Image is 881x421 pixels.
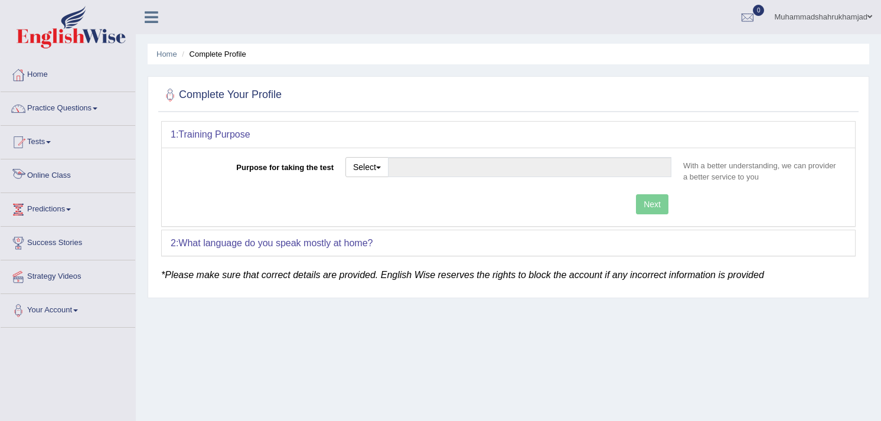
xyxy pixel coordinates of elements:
button: Select [345,157,389,177]
b: Training Purpose [178,129,250,139]
a: Your Account [1,294,135,324]
a: Online Class [1,159,135,189]
h2: Complete Your Profile [161,86,282,104]
p: With a better understanding, we can provider a better service to you [677,160,846,182]
b: What language do you speak mostly at home? [178,238,373,248]
div: 1: [162,122,855,148]
a: Predictions [1,193,135,223]
a: Strategy Videos [1,260,135,290]
em: *Please make sure that correct details are provided. English Wise reserves the rights to block th... [161,270,764,280]
label: Purpose for taking the test [171,157,340,173]
div: 2: [162,230,855,256]
a: Tests [1,126,135,155]
a: Home [1,58,135,88]
a: Home [156,50,177,58]
li: Complete Profile [179,48,246,60]
a: Success Stories [1,227,135,256]
span: 0 [753,5,765,16]
a: Practice Questions [1,92,135,122]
